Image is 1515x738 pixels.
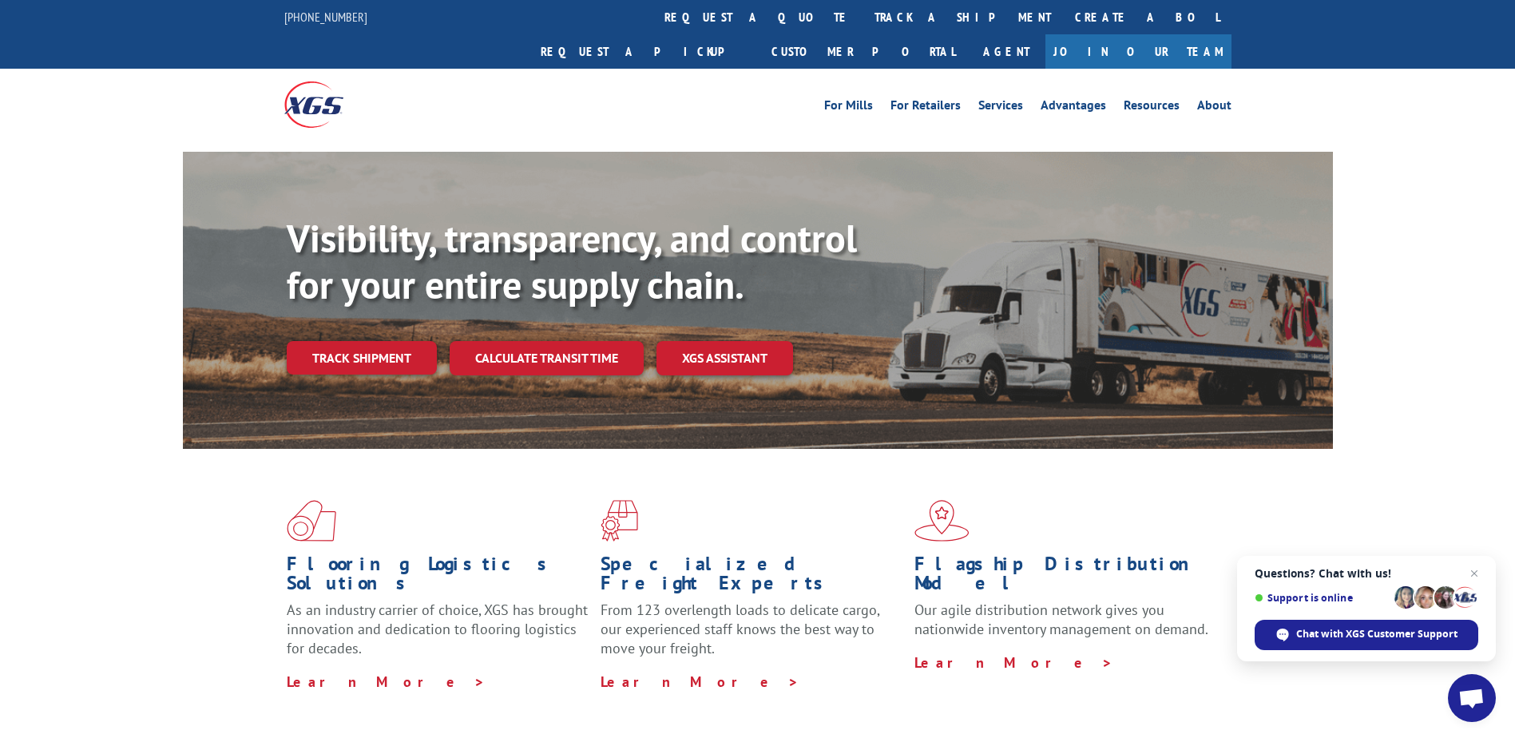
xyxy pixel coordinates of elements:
[824,99,873,117] a: For Mills
[601,673,799,691] a: Learn More >
[601,554,902,601] h1: Specialized Freight Experts
[601,500,638,542] img: xgs-icon-focused-on-flooring-red
[287,500,336,542] img: xgs-icon-total-supply-chain-intelligence-red
[1197,99,1231,117] a: About
[287,554,589,601] h1: Flooring Logistics Solutions
[1255,567,1478,580] span: Questions? Chat with us!
[914,554,1216,601] h1: Flagship Distribution Model
[914,500,970,542] img: xgs-icon-flagship-distribution-model-red
[967,34,1045,69] a: Agent
[890,99,961,117] a: For Retailers
[1124,99,1180,117] a: Resources
[287,213,857,309] b: Visibility, transparency, and control for your entire supply chain.
[287,601,588,657] span: As an industry carrier of choice, XGS has brought innovation and dedication to flooring logistics...
[1041,99,1106,117] a: Advantages
[914,601,1208,638] span: Our agile distribution network gives you nationwide inventory management on demand.
[529,34,759,69] a: Request a pickup
[287,673,486,691] a: Learn More >
[284,9,367,25] a: [PHONE_NUMBER]
[601,601,902,672] p: From 123 overlength loads to delicate cargo, our experienced staff knows the best way to move you...
[656,341,793,375] a: XGS ASSISTANT
[978,99,1023,117] a: Services
[1045,34,1231,69] a: Join Our Team
[287,341,437,375] a: Track shipment
[1448,674,1496,722] div: Open chat
[1465,564,1484,583] span: Close chat
[759,34,967,69] a: Customer Portal
[914,653,1113,672] a: Learn More >
[450,341,644,375] a: Calculate transit time
[1255,620,1478,650] div: Chat with XGS Customer Support
[1255,592,1389,604] span: Support is online
[1296,627,1457,641] span: Chat with XGS Customer Support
